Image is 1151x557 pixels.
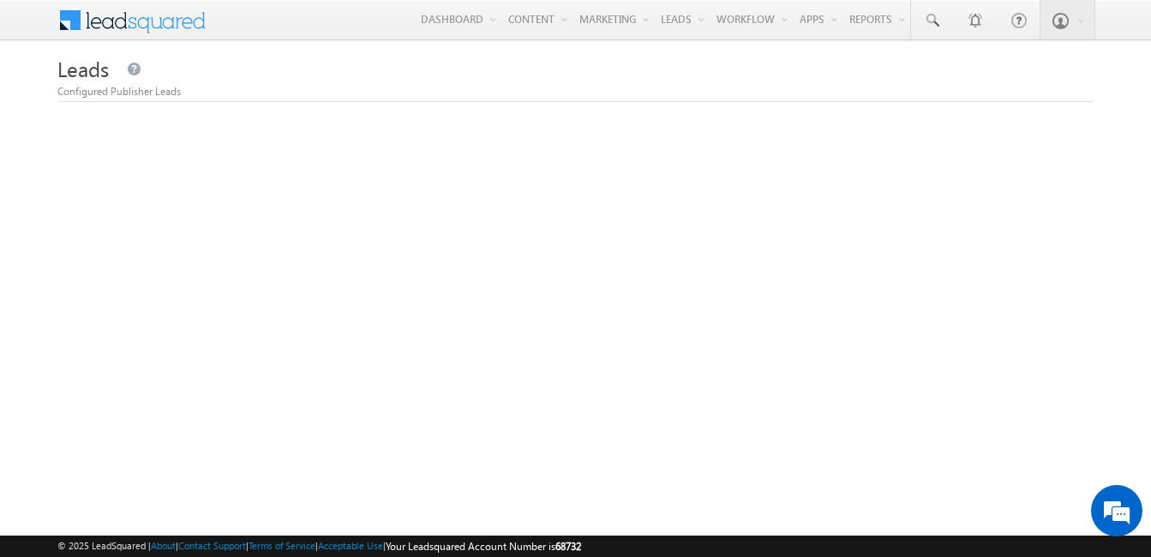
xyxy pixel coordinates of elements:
span: Leads [57,55,109,82]
a: Terms of Service [249,540,315,551]
div: Configured Publisher Leads [57,84,1094,99]
span: 68732 [555,540,581,553]
span: © 2025 LeadSquared | | | | | [57,538,581,554]
a: About [151,540,176,551]
a: Contact Support [178,540,246,551]
a: Acceptable Use [318,540,383,551]
span: Your Leadsquared Account Number is [386,540,581,553]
